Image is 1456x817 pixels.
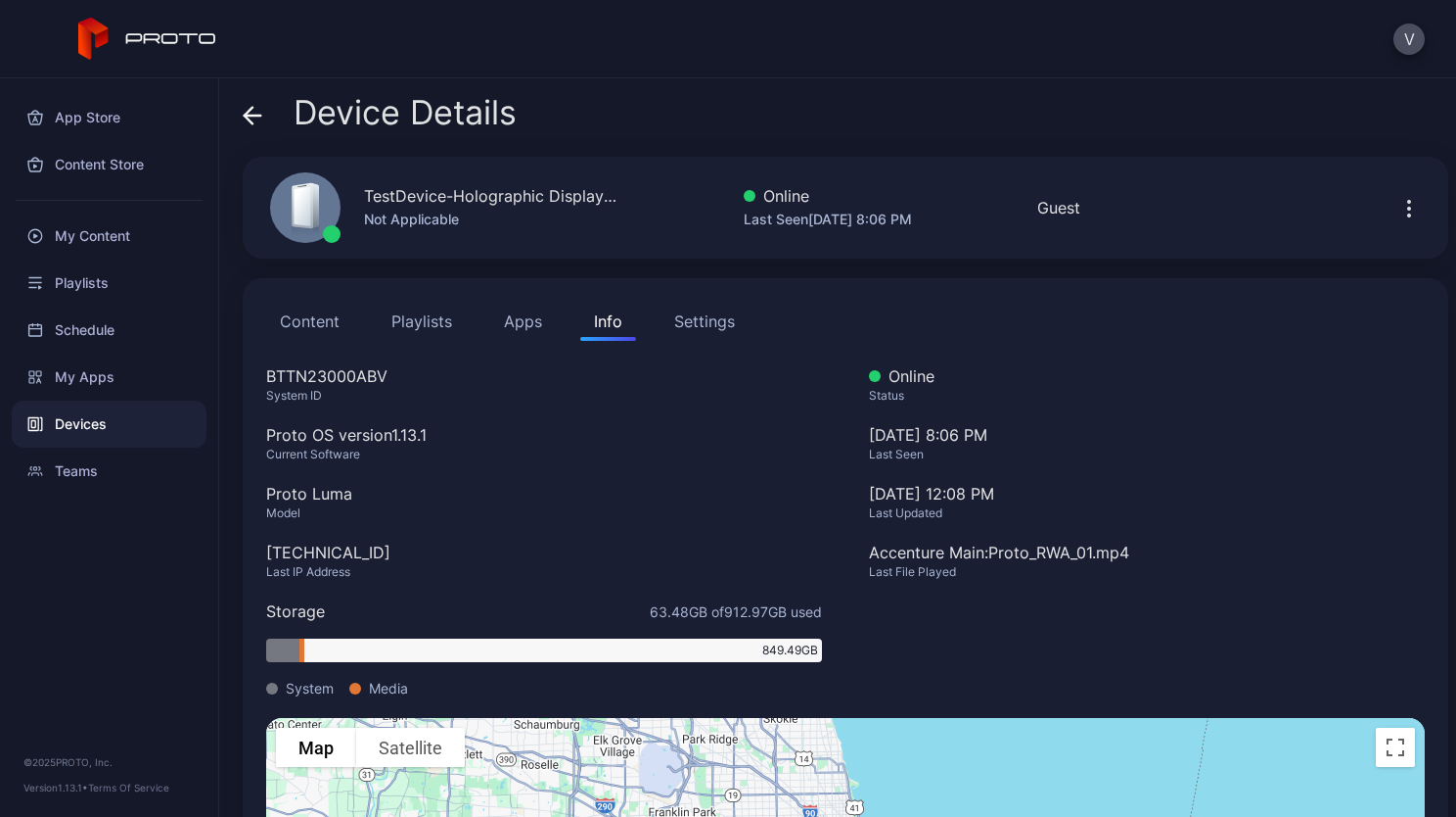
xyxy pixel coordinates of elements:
div: Last File Played [869,564,1425,580]
a: Teams [12,448,206,495]
button: Content [266,302,353,341]
a: Terms Of Service [88,782,169,793]
div: Model [266,505,822,521]
a: Playlists [12,260,206,307]
div: Settings [674,310,735,333]
div: TestDevice-Holographic Display-[GEOGRAPHIC_DATA]-500West-Showcase [364,184,618,208]
a: My Apps [12,354,206,401]
div: System ID [266,388,822,404]
span: Version 1.13.1 • [23,782,88,793]
div: [TECHNICAL_ID] [266,541,822,564]
div: Current Software [266,447,822,462]
button: Toggle fullscreen view [1376,728,1415,767]
div: Online [744,184,912,208]
div: Info [594,310,622,333]
div: Proto OS version 1.13.1 [266,423,822,447]
div: Status [869,388,1425,404]
a: Devices [12,401,206,448]
div: BTTN23000ABV [266,364,822,388]
div: Accenture Main: Proto_RWA_01.mp4 [869,541,1425,564]
div: Last Seen [DATE] 8:06 PM [744,208,912,231]
div: [DATE] 12:08 PM [869,482,1425,505]
a: Content Store [12,141,206,188]
button: Info [580,302,636,341]
span: 63.48 GB of 912.97 GB used [650,601,822,622]
div: Online [869,364,1425,388]
span: Device Details [294,94,517,131]
span: System [286,678,334,698]
button: Settings [660,302,749,341]
a: App Store [12,94,206,141]
a: Schedule [12,307,206,354]
button: Show satellite imagery [356,728,465,767]
div: Last IP Address [266,564,822,580]
div: Last Seen [869,447,1425,462]
button: Show street map [276,728,356,767]
a: My Content [12,213,206,260]
span: 849.49 GB [762,642,818,659]
div: Not Applicable [364,208,618,231]
span: Media [369,678,408,698]
div: © 2025 PROTO, Inc. [23,754,195,770]
button: Playlists [378,302,466,341]
button: Apps [490,302,556,341]
div: Guest [1037,196,1080,219]
div: Last Updated [869,505,1425,521]
div: [DATE] 8:06 PM [869,423,1425,482]
div: Storage [266,600,325,623]
button: V [1393,24,1425,55]
div: Proto Luma [266,482,822,505]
